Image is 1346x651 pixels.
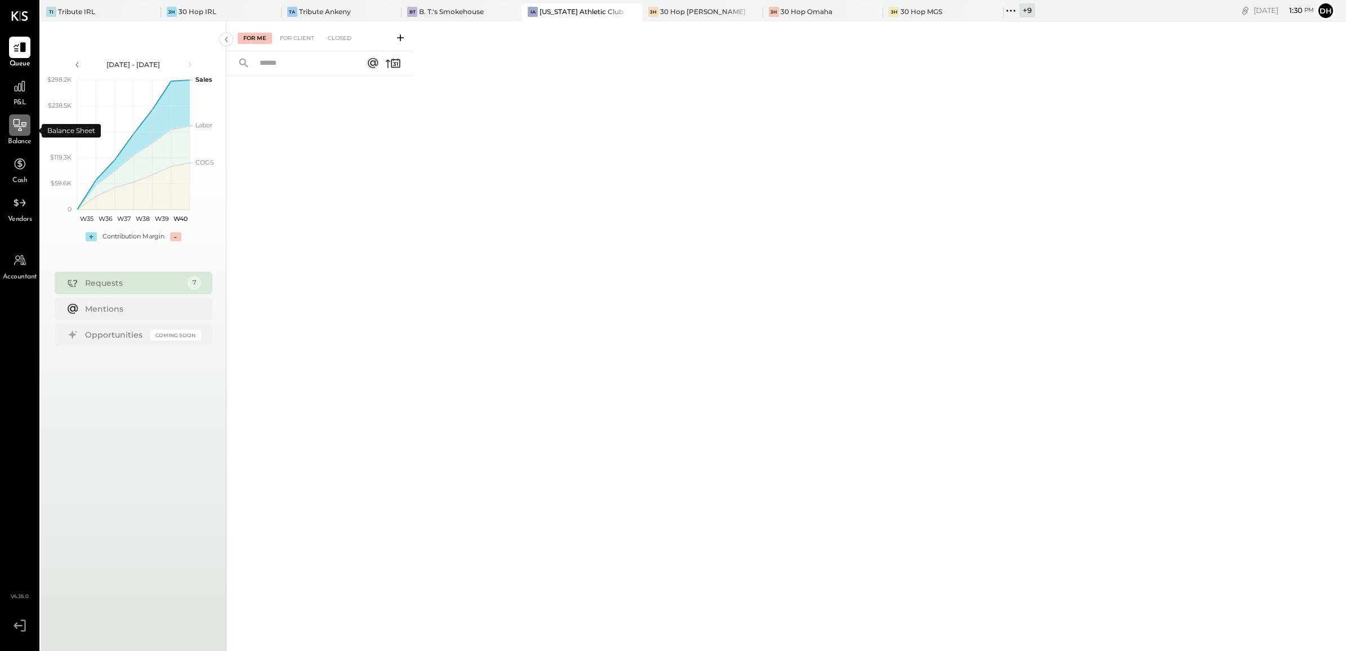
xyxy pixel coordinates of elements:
span: Cash [12,176,27,186]
text: $59.6K [51,179,72,187]
div: [DATE] - [DATE] [86,60,181,69]
div: 30 Hop [PERSON_NAME] Summit [660,7,746,16]
div: 3H [648,7,658,17]
div: Opportunities [85,329,145,340]
div: Balance Sheet [42,124,101,138]
div: IA [528,7,538,17]
div: [US_STATE] Athletic Club [540,7,623,16]
div: Coming Soon [150,330,201,340]
a: Cash [1,153,39,186]
div: [DATE] [1254,5,1314,16]
span: Balance [8,137,32,147]
div: For Client [274,33,320,44]
text: W38 [136,215,150,223]
a: Queue [1,37,39,69]
div: Tribute IRL [58,7,95,16]
text: W37 [117,215,131,223]
text: Sales [195,76,212,83]
text: $298.2K [47,76,72,83]
div: B. T.'s Smokehouse [419,7,484,16]
div: 3H [769,7,779,17]
span: Vendors [8,215,32,225]
text: W36 [98,215,112,223]
div: Requests [85,277,182,289]
div: Closed [322,33,357,44]
div: + [86,232,97,241]
text: W39 [154,215,168,223]
text: 0 [68,205,72,213]
span: Queue [10,59,30,69]
div: For Me [238,33,272,44]
div: 3H [167,7,177,17]
text: $119.3K [50,153,72,161]
text: $238.5K [48,101,72,109]
div: Contribution Margin [102,232,164,241]
div: TA [287,7,297,17]
text: W35 [79,215,93,223]
a: Accountant [1,250,39,282]
div: 30 Hop MGS [901,7,942,16]
a: Vendors [1,192,39,225]
span: Accountant [3,272,37,282]
text: COGS [195,158,214,166]
div: - [170,232,181,241]
a: P&L [1,76,39,108]
button: Dh [1317,2,1335,20]
div: Mentions [85,303,195,315]
div: BT [407,7,417,17]
div: 30 Hop IRL [179,7,216,16]
div: 7 [188,276,201,290]
div: Tribute Ankeny [299,7,351,16]
a: Balance [1,114,39,147]
div: 30 Hop Omaha [781,7,832,16]
div: copy link [1240,5,1251,16]
text: W40 [173,215,187,223]
div: TI [46,7,56,17]
text: Labor [195,121,212,129]
span: P&L [14,98,26,108]
div: + 9 [1019,3,1035,17]
div: 3H [889,7,899,17]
